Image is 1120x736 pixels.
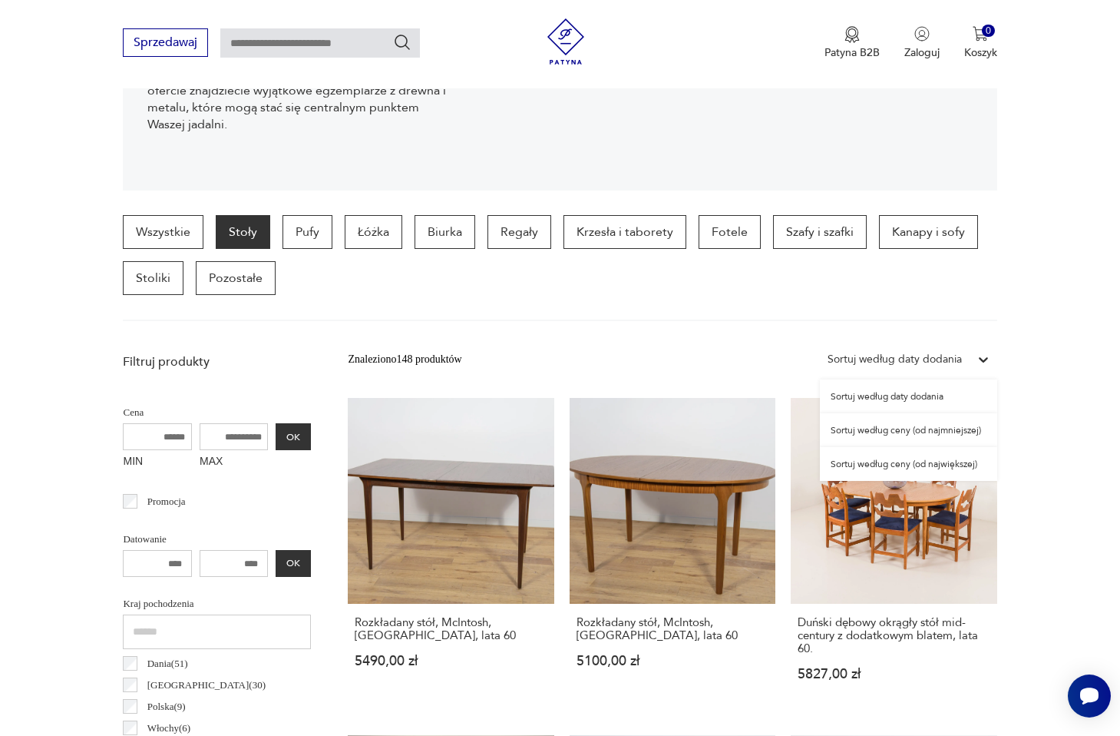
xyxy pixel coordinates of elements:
a: Sprzedawaj [123,38,208,49]
img: Ikona koszyka [973,26,988,41]
p: Koszyk [964,45,997,60]
img: Ikona medalu [844,26,860,43]
img: Ikonka użytkownika [914,26,930,41]
div: Sortuj według ceny (od najmniejszej) [820,413,997,447]
div: 0 [982,25,995,38]
a: Wszystkie [123,215,203,249]
iframe: Smartsupp widget button [1068,675,1111,718]
button: 0Koszyk [964,26,997,60]
a: Pozostałe [196,261,276,295]
a: Rozkładany stół, McIntosh, Wielka Brytania, lata 60Rozkładany stół, McIntosh, [GEOGRAPHIC_DATA], ... [570,398,775,711]
p: 5490,00 zł [355,655,547,668]
p: Dania ( 51 ) [147,655,188,672]
button: OK [276,550,311,577]
div: Sortuj według daty dodania [820,380,997,413]
a: Stoliki [123,261,183,295]
div: Sortuj według ceny (od największej) [820,447,997,481]
h3: Rozkładany stół, McIntosh, [GEOGRAPHIC_DATA], lata 60 [577,616,768,642]
p: Promocja [147,493,186,510]
p: Cena [123,404,311,421]
button: OK [276,423,311,450]
p: Zaloguj [904,45,940,60]
a: Ikona medaluPatyna B2B [824,26,880,60]
button: Zaloguj [904,26,940,60]
a: Biurka [415,215,475,249]
p: Kraj pochodzenia [123,595,311,612]
a: Rozkładany stół, McIntosh, Wielka Brytania, lata 60Rozkładany stół, McIntosh, [GEOGRAPHIC_DATA], ... [348,398,553,711]
p: Stoły vintage to meble, które łączą w sobie historię, rzemieślniczą precyzję i ponadczasową elega... [147,48,448,133]
a: Pufy [282,215,332,249]
p: Patyna B2B [824,45,880,60]
p: 5827,00 zł [798,668,989,681]
p: [GEOGRAPHIC_DATA] ( 30 ) [147,677,266,694]
button: Patyna B2B [824,26,880,60]
a: Regały [487,215,551,249]
p: Filtruj produkty [123,353,311,370]
div: Znaleziono 148 produktów [348,351,461,368]
a: Krzesła i taborety [563,215,686,249]
a: Kanapy i sofy [879,215,978,249]
button: Sprzedawaj [123,28,208,57]
img: Patyna - sklep z meblami i dekoracjami vintage [543,18,589,65]
label: MAX [200,450,269,475]
p: Polska ( 9 ) [147,698,186,715]
a: Łóżka [345,215,402,249]
h3: Duński dębowy okrągły stół mid-century z dodatkowym blatem, lata 60. [798,616,989,655]
label: MIN [123,450,192,475]
a: Szafy i szafki [773,215,867,249]
button: Szukaj [393,33,411,51]
div: Sortuj według daty dodania [828,351,962,368]
a: Fotele [699,215,761,249]
p: Datowanie [123,531,311,548]
a: Stoły [216,215,270,249]
a: Duński dębowy okrągły stół mid-century z dodatkowym blatem, lata 60.Duński dębowy okrągły stół mi... [791,398,996,711]
h3: Rozkładany stół, McIntosh, [GEOGRAPHIC_DATA], lata 60 [355,616,547,642]
p: 5100,00 zł [577,655,768,668]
